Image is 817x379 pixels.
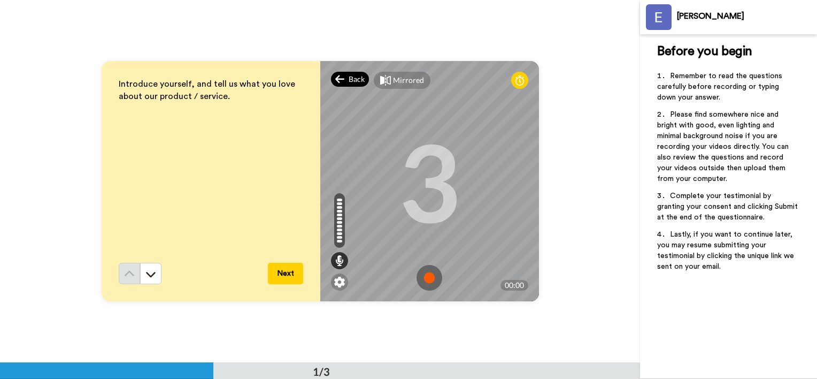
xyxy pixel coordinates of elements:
span: Before you begin [657,45,752,58]
span: Introduce yourself, and tell us what you love about our product / service. [119,80,297,101]
span: Lastly, if you want to continue later, you may resume submitting your testimonial by clicking the... [657,231,796,270]
div: 3 [398,141,460,222]
div: [PERSON_NAME] [677,11,816,21]
button: Next [268,263,303,284]
span: Remember to read the questions carefully before recording or typing down your answer. [657,72,784,101]
img: Profile Image [646,4,672,30]
div: 00:00 [500,280,528,291]
img: ic_record_start.svg [417,265,442,291]
img: ic_gear.svg [334,277,345,287]
span: Back [349,74,365,85]
div: 1/3 [296,364,347,379]
div: Mirrored [393,75,424,86]
div: Back [331,72,369,87]
span: Complete your testimonial by granting your consent and clicking Submit at the end of the question... [657,192,800,221]
span: Please find somewhere nice and bright with good, even lighting and minimal background noise if yo... [657,111,791,183]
